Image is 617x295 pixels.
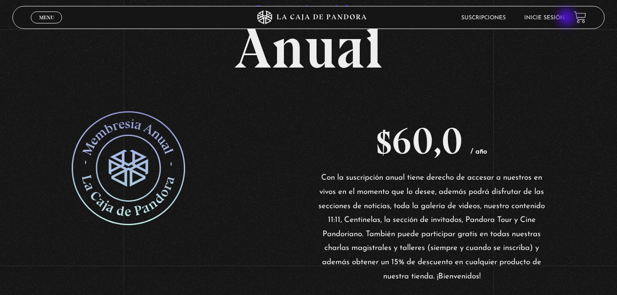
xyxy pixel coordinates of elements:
[470,148,487,155] span: / año
[36,23,57,29] span: Cerrar
[461,15,506,21] a: Suscripciones
[376,119,392,163] span: $
[318,171,545,284] p: Con la suscripción anual tiene derecho de accesar a nuestros en vivos en el momento que lo desee,...
[574,11,586,23] a: View your shopping cart
[376,119,463,163] bdi: 60,0
[524,15,565,21] a: Inicie sesión
[39,15,54,20] span: Menu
